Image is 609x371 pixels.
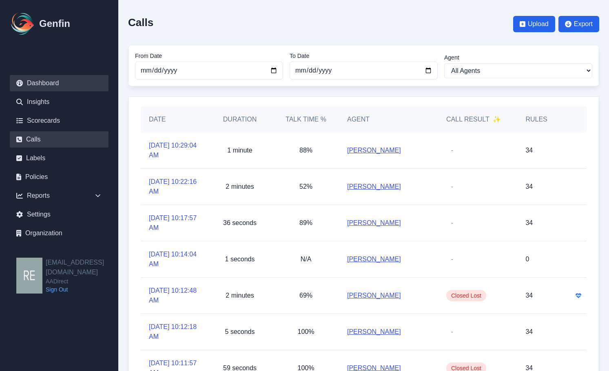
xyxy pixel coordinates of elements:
[446,115,501,124] h5: Call Result
[10,225,109,241] a: Organization
[149,322,199,342] a: [DATE] 10:12:18 AM
[149,250,199,269] a: [DATE] 10:14:04 AM
[347,254,401,264] a: [PERSON_NAME]
[347,218,401,228] a: [PERSON_NAME]
[298,327,314,337] p: 100%
[10,188,109,204] div: Reports
[10,169,109,185] a: Policies
[128,16,153,29] h2: Calls
[446,254,458,265] span: -
[16,258,42,294] img: resqueda@aadirect.com
[10,11,36,37] img: Logo
[444,53,592,62] label: Agent
[149,213,199,233] a: [DATE] 10:17:57 AM
[446,290,486,301] span: Closed Lost
[525,115,547,124] h5: Rules
[528,19,549,29] span: Upload
[299,291,312,300] p: 69%
[46,285,118,294] a: Sign Out
[493,115,501,124] span: ✨
[525,327,533,337] p: 34
[347,291,401,300] a: [PERSON_NAME]
[446,145,458,156] span: -
[10,75,109,91] a: Dashboard
[149,177,199,197] a: [DATE] 10:22:16 AM
[513,16,555,32] button: Upload
[347,182,401,192] a: [PERSON_NAME]
[10,150,109,166] a: Labels
[574,19,593,29] span: Export
[10,113,109,129] a: Scorecards
[446,217,458,229] span: -
[347,146,401,155] a: [PERSON_NAME]
[46,258,118,277] h2: [EMAIL_ADDRESS][DOMAIN_NAME]
[225,327,255,337] p: 5 seconds
[223,218,257,228] p: 36 seconds
[299,218,312,228] p: 89%
[10,131,109,148] a: Calls
[10,94,109,110] a: Insights
[225,254,255,264] p: 1 seconds
[525,182,533,192] p: 34
[301,256,312,263] span: N/A
[525,146,533,155] p: 34
[446,326,458,338] span: -
[149,286,199,305] a: [DATE] 10:12:48 AM
[299,146,312,155] p: 88%
[46,277,118,285] span: AADirect
[149,115,199,124] h5: Date
[525,254,529,264] p: 0
[226,291,254,300] p: 2 minutes
[299,182,312,192] p: 52%
[347,115,370,124] h5: Agent
[10,206,109,223] a: Settings
[39,17,70,30] h1: Genfin
[281,115,331,124] h5: Talk Time %
[525,291,533,300] p: 34
[227,146,252,155] p: 1 minute
[226,182,254,192] p: 2 minutes
[347,327,401,337] a: [PERSON_NAME]
[135,52,283,60] label: From Date
[558,16,599,32] button: Export
[525,218,533,228] p: 34
[215,115,265,124] h5: Duration
[446,181,458,192] span: -
[290,52,438,60] label: To Date
[149,141,199,160] a: [DATE] 10:29:04 AM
